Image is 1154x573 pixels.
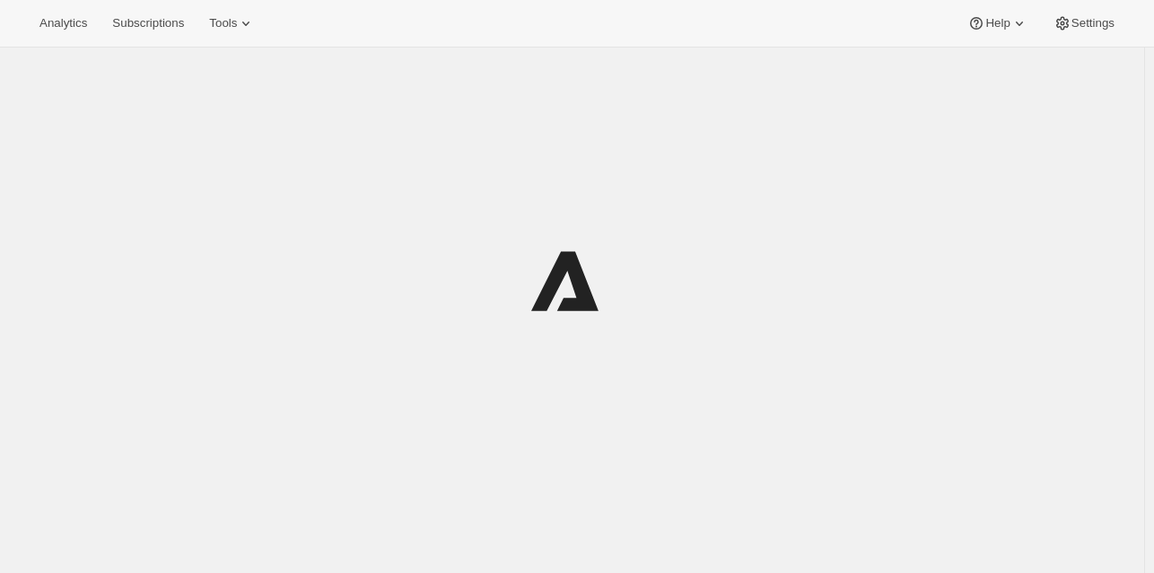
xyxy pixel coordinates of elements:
span: Analytics [39,16,87,30]
span: Subscriptions [112,16,184,30]
button: Help [957,11,1038,36]
button: Tools [198,11,266,36]
button: Settings [1043,11,1125,36]
button: Analytics [29,11,98,36]
span: Tools [209,16,237,30]
span: Settings [1071,16,1115,30]
span: Help [985,16,1010,30]
button: Subscriptions [101,11,195,36]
